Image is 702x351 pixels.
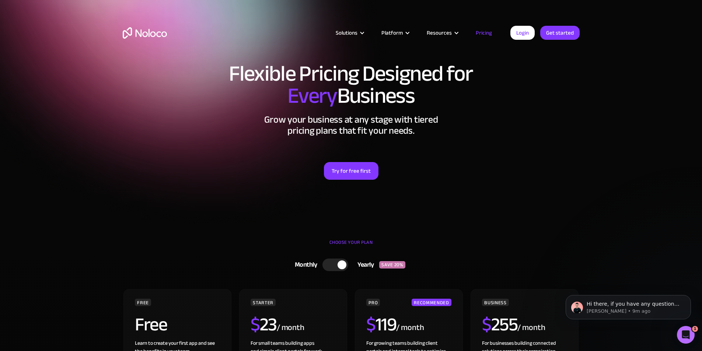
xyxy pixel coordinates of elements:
div: Platform [372,28,418,38]
span: $ [482,307,491,342]
div: Resources [418,28,467,38]
h2: 119 [366,315,396,334]
span: $ [251,307,260,342]
div: Solutions [336,28,357,38]
iframe: Intercom notifications message [555,280,702,331]
h2: 255 [482,315,517,334]
div: Solutions [326,28,372,38]
div: Yearly [348,259,379,270]
span: $ [366,307,376,342]
h2: Free [135,315,167,334]
div: Monthly [286,259,323,270]
h2: 23 [251,315,277,334]
span: Every [287,75,337,116]
iframe: Intercom live chat [677,326,695,344]
div: Resources [427,28,452,38]
div: BUSINESS [482,299,509,306]
a: Get started [540,26,580,40]
span: 1 [692,326,698,332]
div: / month [277,322,304,334]
div: / month [517,322,545,334]
a: Login [510,26,535,40]
div: / month [396,322,424,334]
div: SAVE 20% [379,261,405,268]
h2: Grow your business at any stage with tiered pricing plans that fit your needs. [123,114,580,136]
div: RECOMMENDED [412,299,451,306]
div: Platform [381,28,403,38]
a: home [123,27,167,39]
a: Try for free first [324,162,378,180]
div: CHOOSE YOUR PLAN [123,237,580,255]
div: PRO [366,299,380,306]
div: STARTER [251,299,275,306]
h1: Flexible Pricing Designed for Business [123,63,580,107]
div: FREE [135,299,151,306]
a: Pricing [467,28,501,38]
